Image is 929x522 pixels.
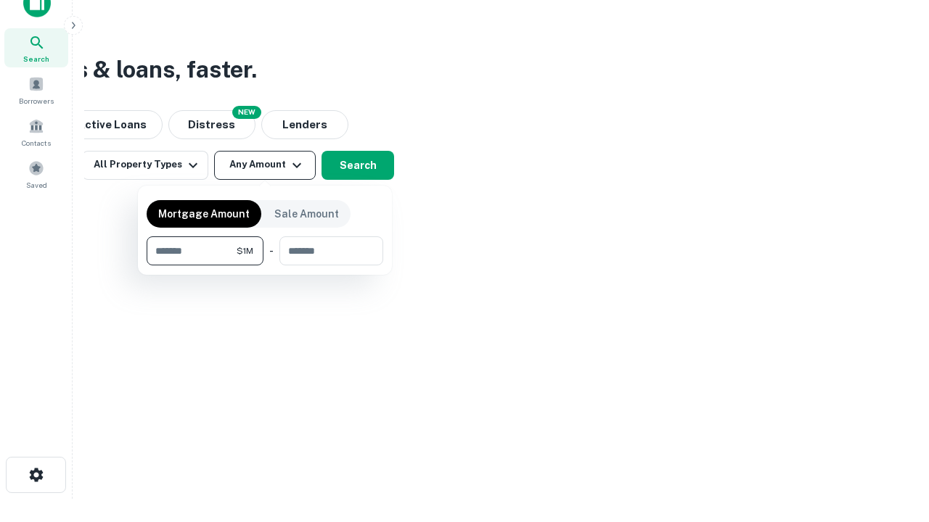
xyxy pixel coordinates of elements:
[274,206,339,222] p: Sale Amount
[158,206,250,222] p: Mortgage Amount
[856,406,929,476] iframe: Chat Widget
[237,244,253,257] span: $1M
[269,236,274,265] div: -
